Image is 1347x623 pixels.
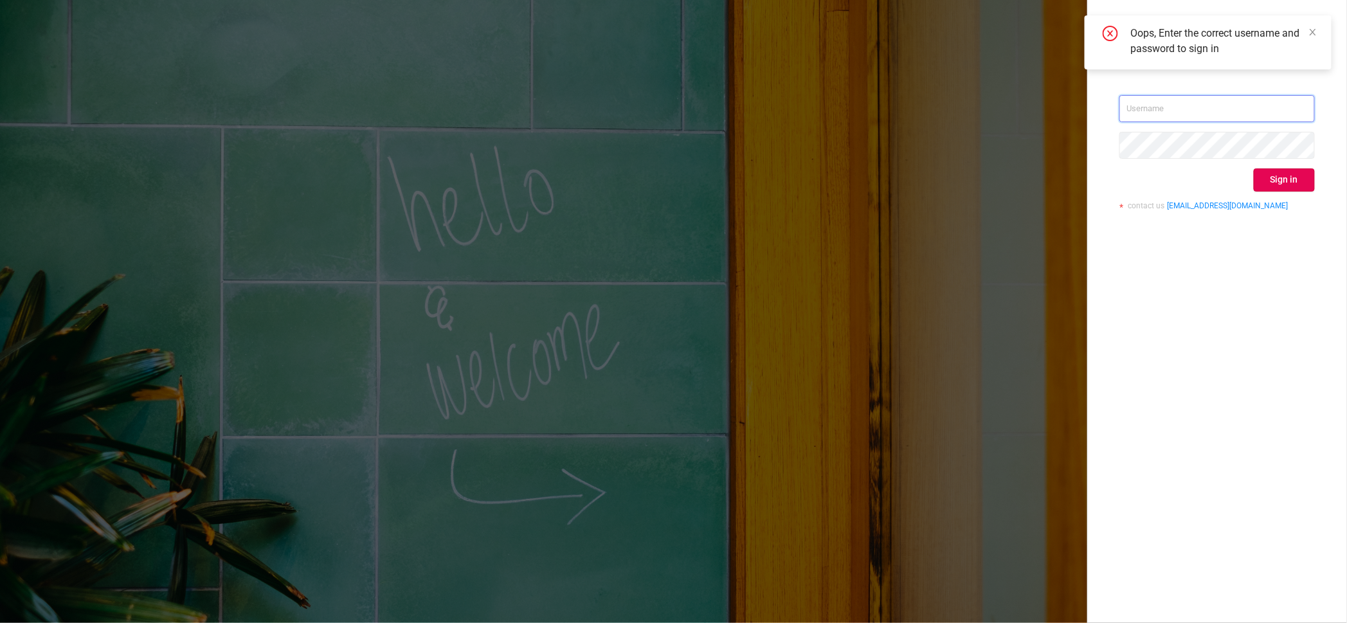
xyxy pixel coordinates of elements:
[1131,26,1316,57] div: Oops, Enter the correct username and password to sign in
[1254,168,1315,192] button: Sign in
[1167,201,1288,210] a: [EMAIL_ADDRESS][DOMAIN_NAME]
[1128,201,1164,210] span: contact us
[1308,28,1317,37] i: icon: close
[1103,26,1118,44] i: icon: close-circle-o
[1119,95,1315,122] input: Username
